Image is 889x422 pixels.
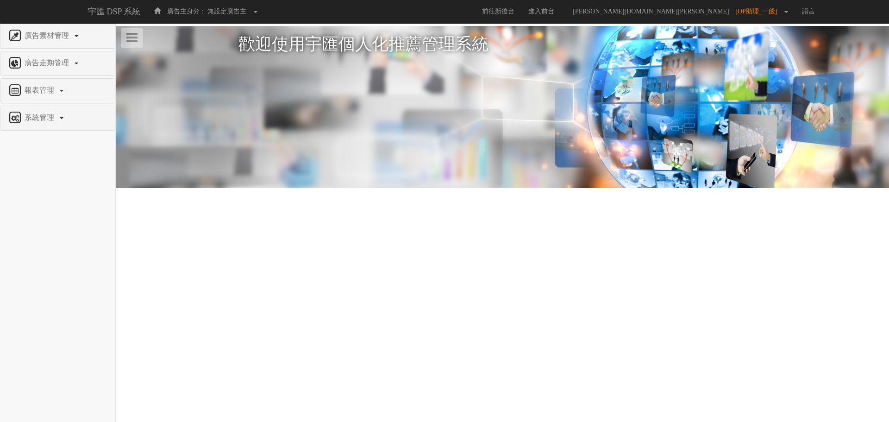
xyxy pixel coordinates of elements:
span: [OP助理_一般] [735,8,782,15]
span: [PERSON_NAME][DOMAIN_NAME][PERSON_NAME] [568,8,734,15]
a: 廣告素材管理 [7,29,108,44]
span: 系統管理 [22,113,59,121]
a: 報表管理 [7,83,108,98]
span: 廣告主身分： [167,8,206,15]
a: 廣告走期管理 [7,56,108,71]
span: 報表管理 [22,86,59,94]
span: 廣告素材管理 [22,31,74,39]
span: 無設定廣告主 [207,8,246,15]
h1: 歡迎使用宇匯個人化推薦管理系統 [238,35,766,54]
span: 廣告走期管理 [22,59,74,67]
a: 系統管理 [7,111,108,126]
